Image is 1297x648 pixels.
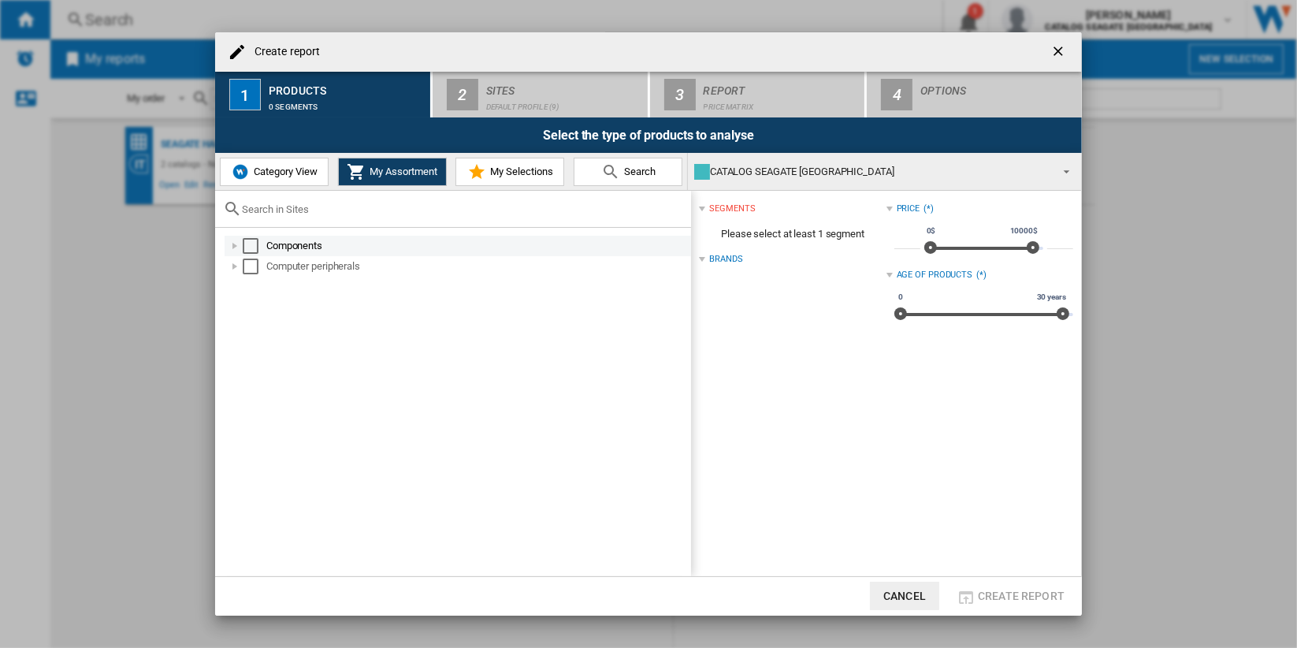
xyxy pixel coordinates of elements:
[250,166,318,177] span: Category View
[704,95,859,111] div: Price Matrix
[650,72,867,117] button: 3 Report Price Matrix
[247,44,320,60] h4: Create report
[699,219,886,249] span: Please select at least 1 segment
[486,166,553,177] span: My Selections
[220,158,329,186] button: Category View
[447,79,478,110] div: 2
[978,590,1065,602] span: Create report
[338,158,447,186] button: My Assortment
[366,166,437,177] span: My Assortment
[704,78,859,95] div: Report
[664,79,696,110] div: 3
[486,95,641,111] div: Default profile (9)
[574,158,682,186] button: Search
[269,78,424,95] div: Products
[694,161,1050,183] div: CATALOG SEAGATE [GEOGRAPHIC_DATA]
[952,582,1069,610] button: Create report
[266,259,689,274] div: Computer peripherals
[455,158,564,186] button: My Selections
[870,582,939,610] button: Cancel
[867,72,1082,117] button: 4 Options
[1008,225,1040,237] span: 10000$
[486,78,641,95] div: Sites
[709,203,755,215] div: segments
[231,162,250,181] img: wiser-icon-blue.png
[920,78,1076,95] div: Options
[897,269,973,281] div: Age of products
[269,95,424,111] div: 0 segments
[897,203,920,215] div: Price
[1050,43,1069,62] ng-md-icon: getI18NText('BUTTONS.CLOSE_DIALOG')
[620,166,656,177] span: Search
[243,259,266,274] md-checkbox: Select
[709,253,742,266] div: Brands
[215,117,1082,153] div: Select the type of products to analyse
[242,203,683,215] input: Search in Sites
[229,79,261,110] div: 1
[896,291,905,304] span: 0
[433,72,649,117] button: 2 Sites Default profile (9)
[1035,291,1068,304] span: 30 years
[924,225,938,237] span: 0$
[266,238,689,254] div: Components
[243,238,266,254] md-checkbox: Select
[215,72,432,117] button: 1 Products 0 segments
[881,79,912,110] div: 4
[1044,36,1076,68] button: getI18NText('BUTTONS.CLOSE_DIALOG')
